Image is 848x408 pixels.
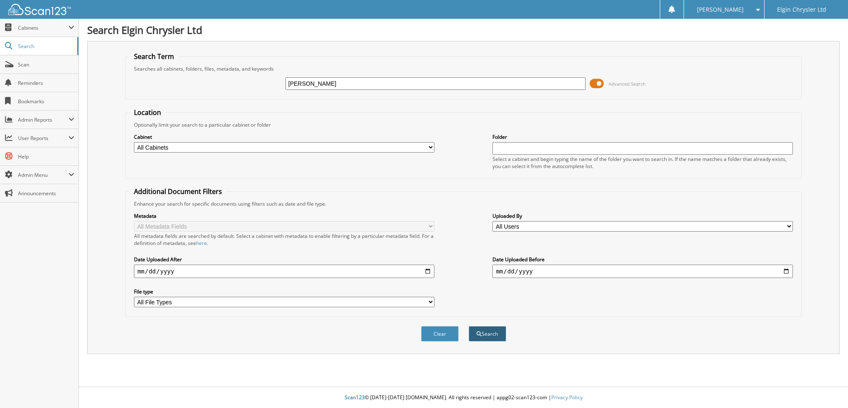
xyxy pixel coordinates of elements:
a: Privacy Policy [551,394,583,401]
span: Announcements [18,190,74,197]
span: Search [18,43,73,50]
iframe: Chat Widget [806,368,848,408]
span: Reminders [18,79,74,87]
span: Bookmarks [18,98,74,105]
span: [PERSON_NAME] [697,7,744,12]
span: User Reports [18,135,68,142]
div: Enhance your search for specific documents using filters such as date and file type. [130,200,797,207]
label: File type [134,288,434,295]
span: Advanced Search [608,81,646,87]
legend: Additional Document Filters [130,187,226,196]
legend: Search Term [130,52,178,61]
label: Date Uploaded Before [492,256,792,263]
button: Clear [421,326,459,342]
span: Admin Reports [18,116,68,123]
div: All metadata fields are searched by default. Select a cabinet with metadata to enable filtering b... [134,232,434,247]
label: Cabinet [134,133,434,140]
div: Searches all cabinets, folders, files, metadata, and keywords [130,65,797,72]
div: Select a cabinet and begin typing the name of the folder you want to search in. If the name match... [492,156,792,170]
div: © [DATE]-[DATE] [DOMAIN_NAME]. All rights reserved | appg02-scan123-com | [79,388,848,408]
span: Help [18,153,74,160]
label: Uploaded By [492,212,792,219]
label: Date Uploaded After [134,256,434,263]
span: Admin Menu [18,171,68,178]
legend: Location [130,108,165,117]
label: Metadata [134,212,434,219]
span: Cabinets [18,24,68,31]
span: Scan [18,61,74,68]
input: end [492,265,792,278]
div: Optionally limit your search to a particular cabinet or folder [130,121,797,128]
button: Search [469,326,506,342]
span: Elgin Chrysler Ltd [777,7,826,12]
img: scan123-logo-white.svg [8,4,71,15]
h1: Search Elgin Chrysler Ltd [87,23,840,37]
label: Folder [492,133,792,140]
input: start [134,265,434,278]
a: here [196,240,207,247]
span: Scan123 [345,394,365,401]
